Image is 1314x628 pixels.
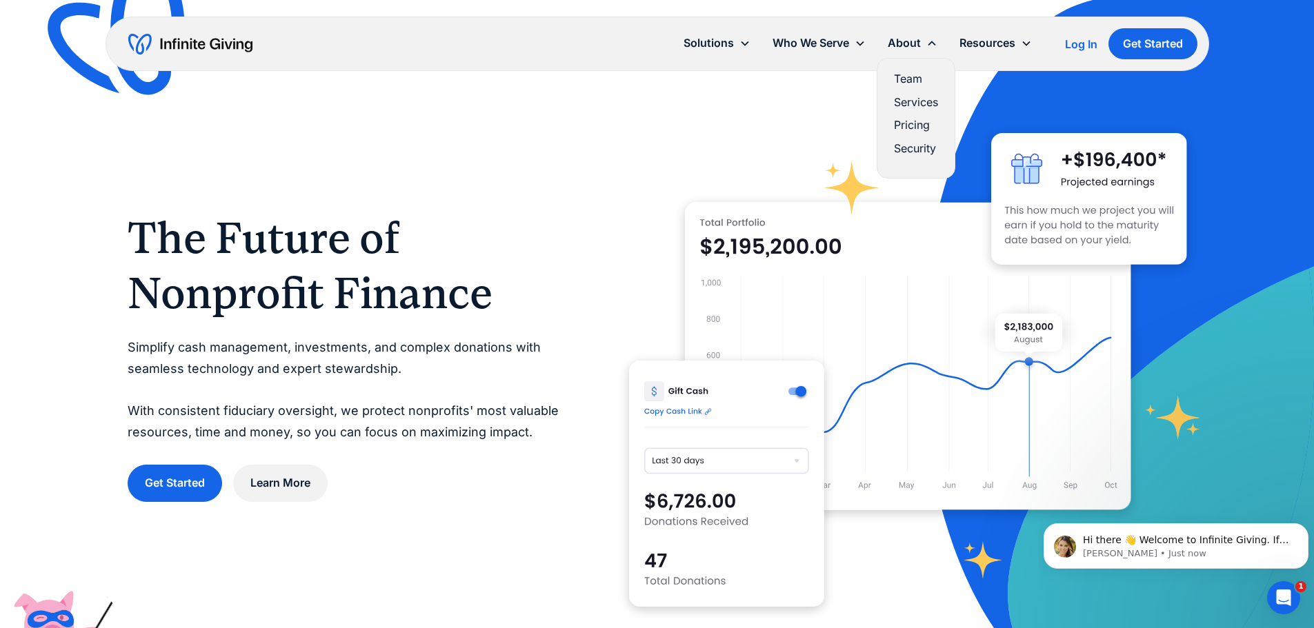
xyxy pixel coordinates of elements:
div: Log In [1065,39,1097,50]
a: Get Started [128,465,222,501]
a: home [128,33,252,55]
p: Simplify cash management, investments, and complex donations with seamless technology and expert ... [128,337,574,443]
span: 1 [1295,581,1306,592]
a: Services [894,93,938,112]
img: fundraising star [1145,396,1201,439]
a: Pricing [894,116,938,134]
a: Get Started [1108,28,1197,59]
a: Log In [1065,36,1097,52]
nav: About [877,58,955,179]
div: About [888,34,921,52]
div: About [877,28,948,58]
a: Learn More [233,465,328,501]
h1: The Future of Nonprofit Finance [128,210,574,321]
iframe: Intercom live chat [1267,581,1300,614]
div: Who We Serve [773,34,849,52]
a: Security [894,139,938,158]
div: Who We Serve [761,28,877,58]
div: Resources [948,28,1043,58]
div: Solutions [673,28,761,58]
div: Resources [959,34,1015,52]
img: donation software for nonprofits [629,361,824,607]
div: Solutions [684,34,734,52]
a: Team [894,70,938,88]
iframe: Intercom notifications message [1038,494,1314,591]
img: nonprofit donation platform [685,202,1131,510]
